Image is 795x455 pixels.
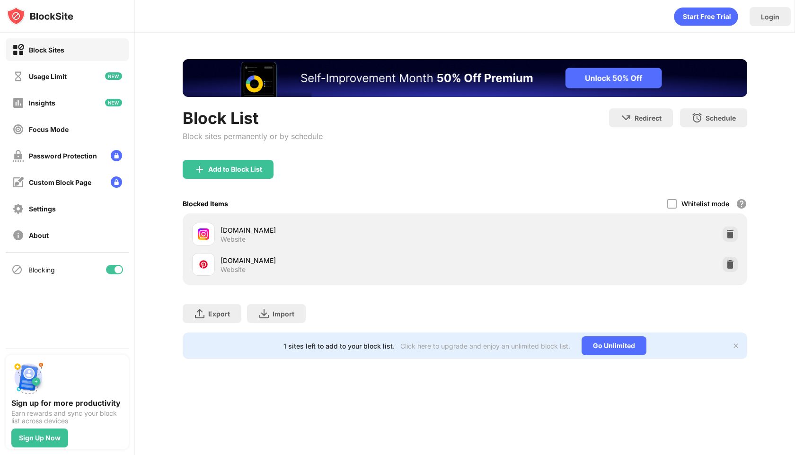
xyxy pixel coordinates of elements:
div: Block Sites [29,46,64,54]
img: push-signup.svg [11,360,45,394]
img: favicons [198,259,209,270]
img: new-icon.svg [105,72,122,80]
div: Schedule [706,114,736,122]
div: 1 sites left to add to your block list. [283,342,395,350]
div: Focus Mode [29,125,69,133]
img: customize-block-page-off.svg [12,176,24,188]
div: Sign Up Now [19,434,61,442]
div: Click here to upgrade and enjoy an unlimited block list. [400,342,570,350]
div: Import [273,310,294,318]
img: block-on.svg [12,44,24,56]
div: Login [761,13,779,21]
div: Blocking [28,266,55,274]
div: [DOMAIN_NAME] [221,255,465,265]
img: favicons [198,228,209,240]
div: Password Protection [29,152,97,160]
div: About [29,231,49,239]
div: Settings [29,205,56,213]
div: Blocked Items [183,200,228,208]
img: about-off.svg [12,229,24,241]
div: Export [208,310,230,318]
img: new-icon.svg [105,99,122,106]
div: Sign up for more productivity [11,398,123,408]
img: focus-off.svg [12,123,24,135]
img: logo-blocksite.svg [7,7,73,26]
div: Usage Limit [29,72,67,80]
div: animation [674,7,738,26]
div: Add to Block List [208,166,262,173]
img: password-protection-off.svg [12,150,24,162]
img: lock-menu.svg [111,150,122,161]
img: time-usage-off.svg [12,70,24,82]
div: Website [221,265,246,274]
div: Redirect [635,114,662,122]
div: Earn rewards and sync your block list across devices [11,410,123,425]
img: settings-off.svg [12,203,24,215]
div: Insights [29,99,55,107]
div: Go Unlimited [582,336,646,355]
div: [DOMAIN_NAME] [221,225,465,235]
div: Whitelist mode [681,200,729,208]
iframe: Banner [183,59,747,97]
img: insights-off.svg [12,97,24,109]
div: Website [221,235,246,244]
div: Custom Block Page [29,178,91,186]
img: x-button.svg [732,342,740,350]
div: Block sites permanently or by schedule [183,131,323,141]
img: blocking-icon.svg [11,264,23,275]
div: Block List [183,108,323,128]
img: lock-menu.svg [111,176,122,188]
